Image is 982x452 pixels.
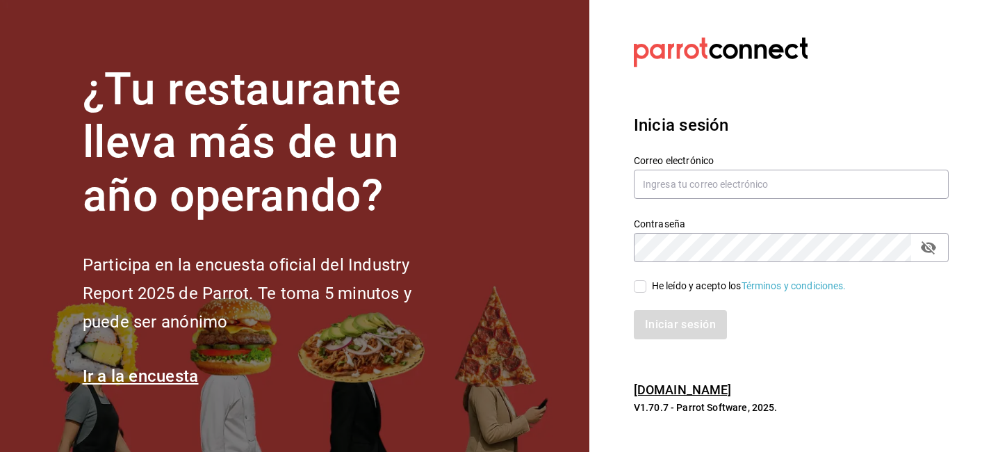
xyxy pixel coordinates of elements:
[634,170,949,199] input: Ingresa tu correo electrónico
[634,401,949,414] p: V1.70.7 - Parrot Software, 2025.
[634,113,949,138] h3: Inicia sesión
[634,155,949,165] label: Correo electrónico
[917,236,940,259] button: passwordField
[742,280,846,291] a: Términos y condiciones.
[652,279,846,293] div: He leído y acepto los
[83,366,199,386] a: Ir a la encuesta
[634,218,949,228] label: Contraseña
[634,382,732,397] a: [DOMAIN_NAME]
[83,63,458,223] h1: ¿Tu restaurante lleva más de un año operando?
[83,251,458,336] h2: Participa en la encuesta oficial del Industry Report 2025 de Parrot. Te toma 5 minutos y puede se...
